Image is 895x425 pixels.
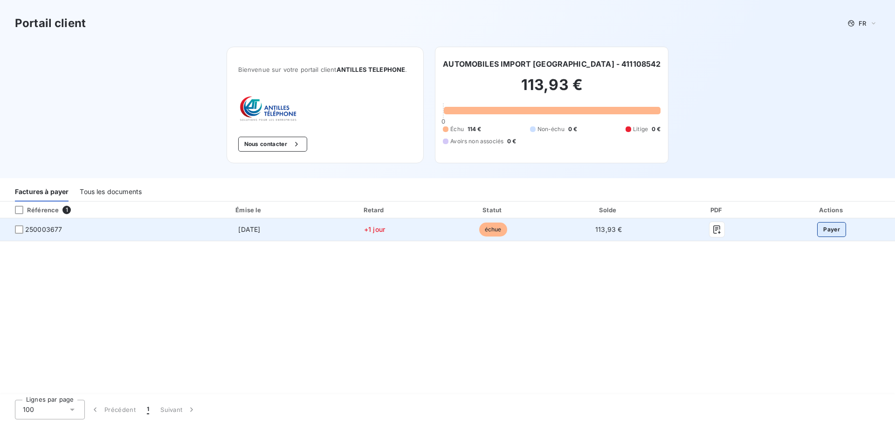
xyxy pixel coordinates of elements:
[668,205,766,215] div: PDF
[80,182,142,202] div: Tous les documents
[317,205,433,215] div: Retard
[238,96,298,122] img: Company logo
[15,182,69,202] div: Factures à payer
[238,66,413,73] span: Bienvenue sur votre portail client .
[15,15,86,32] h3: Portail client
[479,223,507,237] span: échue
[62,206,71,214] span: 1
[7,206,59,214] div: Référence
[537,125,565,133] span: Non-échu
[595,225,622,233] span: 113,93 €
[186,205,313,215] div: Émise le
[652,125,661,133] span: 0 €
[443,76,661,104] h2: 113,93 €
[633,125,648,133] span: Litige
[436,205,550,215] div: Statut
[859,20,866,27] span: FR
[568,125,577,133] span: 0 €
[817,222,846,237] button: Payer
[468,125,482,133] span: 114 €
[364,225,385,233] span: +1 jour
[553,205,664,215] div: Solde
[85,400,141,419] button: Précédent
[450,125,464,133] span: Échu
[238,137,307,152] button: Nous contacter
[441,118,445,125] span: 0
[443,58,661,70] h6: AUTOMOBILES IMPORT [GEOGRAPHIC_DATA] - 411108542
[337,66,406,73] span: ANTILLES TELEPHONE
[141,400,155,419] button: 1
[147,405,149,414] span: 1
[238,225,260,233] span: [DATE]
[507,137,516,146] span: 0 €
[155,400,202,419] button: Suivant
[770,205,893,215] div: Actions
[23,405,34,414] span: 100
[450,137,503,146] span: Avoirs non associés
[25,225,62,234] span: 250003677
